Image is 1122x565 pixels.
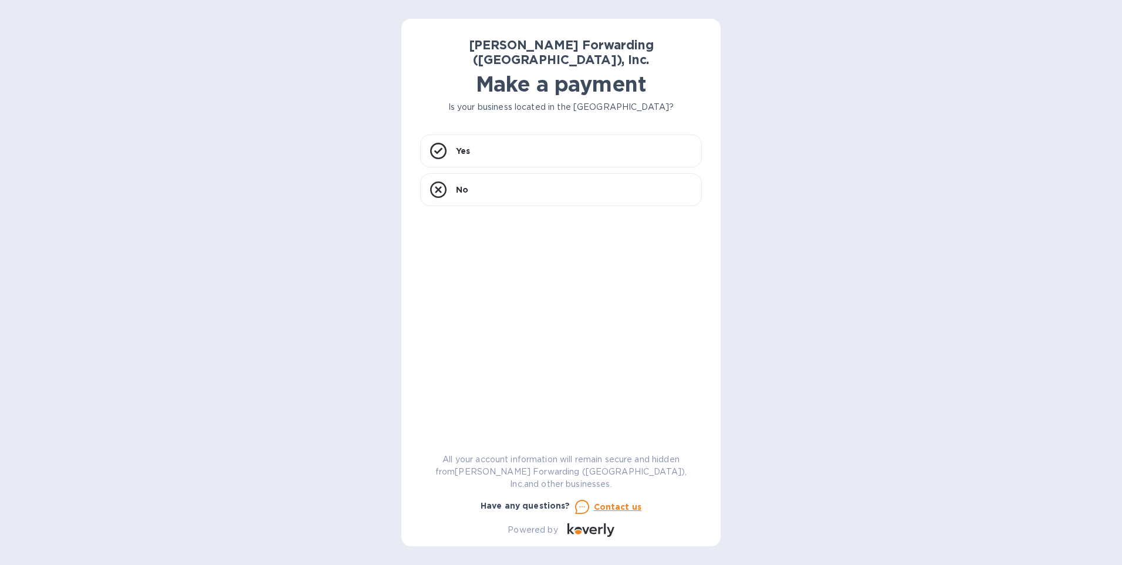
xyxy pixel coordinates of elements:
u: Contact us [594,502,642,512]
p: Powered by [508,524,557,536]
b: [PERSON_NAME] Forwarding ([GEOGRAPHIC_DATA]), Inc. [469,38,654,67]
h1: Make a payment [420,72,702,96]
p: Yes [456,145,470,157]
p: No [456,184,468,196]
p: Is your business located in the [GEOGRAPHIC_DATA]? [420,101,702,113]
b: Have any questions? [481,501,570,510]
p: All your account information will remain secure and hidden from [PERSON_NAME] Forwarding ([GEOGRA... [420,453,702,490]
